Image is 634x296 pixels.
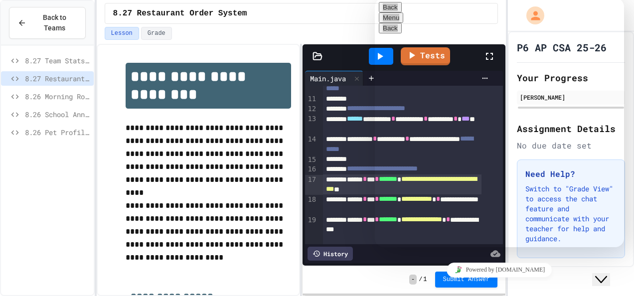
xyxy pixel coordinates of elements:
span: 8.26 Pet Profile Fix [25,127,90,138]
div: Main.java [305,71,363,86]
span: 8.26 Morning Routine Fix [25,91,90,102]
div: 17 [305,175,317,195]
div: 16 [305,164,317,174]
div: 11 [305,94,317,104]
div: 18 [305,195,317,215]
div: 13 [305,114,317,135]
div: 14 [305,135,317,155]
button: Lesson [105,27,139,40]
span: 8.27 Team Stats Calculator [25,55,90,66]
span: 8.26 School Announcements [25,109,90,120]
div: 15 [305,155,317,165]
iframe: chat widget [592,256,624,286]
button: Grade [141,27,172,40]
button: Back to Teams [9,7,86,39]
span: 8.27 Restaurant Order System [113,7,247,19]
iframe: chat widget [375,259,624,281]
div: Main.java [305,73,351,84]
div: History [308,247,353,261]
div: 19 [305,215,317,236]
span: Back to Teams [32,12,77,33]
div: 12 [305,104,317,114]
span: 8.27 Restaurant Order System [25,73,90,84]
